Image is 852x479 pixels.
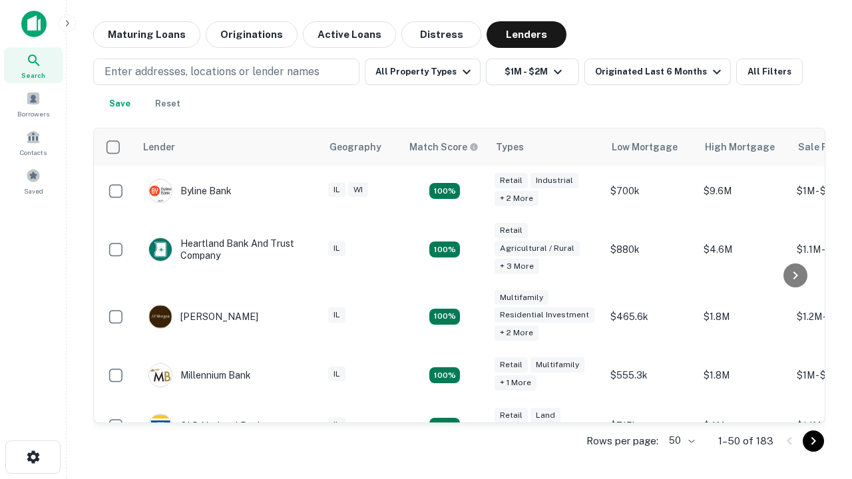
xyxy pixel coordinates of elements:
button: Distress [401,21,481,48]
div: Land [531,408,560,423]
div: Lender [143,139,175,155]
a: Saved [4,163,63,199]
div: Retail [495,173,528,188]
th: Geography [321,128,401,166]
div: Matching Properties: 17, hasApolloMatch: undefined [429,241,460,257]
div: Multifamily [531,357,584,373]
p: Rows per page: [586,433,658,449]
img: picture [149,305,172,328]
button: All Property Types [365,59,481,85]
div: Residential Investment [495,307,594,323]
div: WI [348,182,368,198]
button: Lenders [487,21,566,48]
th: Lender [135,128,321,166]
p: Enter addresses, locations or lender names [105,64,319,80]
div: Low Mortgage [612,139,678,155]
span: Contacts [20,147,47,158]
div: OLD National Bank [148,414,263,438]
button: $1M - $2M [486,59,579,85]
div: + 2 more [495,325,538,341]
td: $4.6M [697,216,790,283]
img: picture [149,364,172,387]
div: Capitalize uses an advanced AI algorithm to match your search with the best lender. The match sco... [409,140,479,154]
img: picture [149,414,172,437]
a: Borrowers [4,86,63,122]
div: Retail [495,223,528,238]
div: Types [496,139,524,155]
td: $4M [697,400,790,451]
div: IL [328,182,345,198]
th: High Mortgage [697,128,790,166]
td: $555.3k [604,350,697,400]
div: Retail [495,357,528,373]
div: + 1 more [495,375,536,391]
div: Matching Properties: 16, hasApolloMatch: undefined [429,367,460,383]
div: IL [328,241,345,256]
th: Low Mortgage [604,128,697,166]
div: + 3 more [495,259,539,274]
td: $880k [604,216,697,283]
span: Search [21,70,45,80]
button: Enter addresses, locations or lender names [93,59,359,85]
div: Matching Properties: 27, hasApolloMatch: undefined [429,309,460,325]
div: Retail [495,408,528,423]
button: Save your search to get updates of matches that match your search criteria. [99,90,141,117]
div: Heartland Bank And Trust Company [148,238,308,261]
img: picture [149,180,172,202]
th: Types [488,128,604,166]
div: 50 [664,431,697,450]
div: [PERSON_NAME] [148,305,258,329]
iframe: Chat Widget [785,373,852,436]
button: Go to next page [803,430,824,452]
span: Saved [24,186,43,196]
div: Multifamily [495,290,548,305]
th: Capitalize uses an advanced AI algorithm to match your search with the best lender. The match sco... [401,128,488,166]
img: capitalize-icon.png [21,11,47,37]
td: $1.8M [697,283,790,351]
h6: Match Score [409,140,476,154]
td: $700k [604,166,697,216]
div: IL [328,417,345,432]
div: IL [328,367,345,382]
div: Industrial [531,173,578,188]
td: $715k [604,400,697,451]
button: Maturing Loans [93,21,200,48]
div: Agricultural / Rural [495,241,580,256]
div: Millennium Bank [148,363,251,387]
div: High Mortgage [705,139,775,155]
div: Byline Bank [148,179,232,203]
a: Contacts [4,124,63,160]
div: Matching Properties: 20, hasApolloMatch: undefined [429,183,460,199]
button: Active Loans [303,21,396,48]
div: IL [328,307,345,323]
td: $9.6M [697,166,790,216]
div: Geography [329,139,381,155]
div: + 2 more [495,191,538,206]
img: picture [149,238,172,261]
p: 1–50 of 183 [718,433,773,449]
button: Originations [206,21,298,48]
div: Matching Properties: 18, hasApolloMatch: undefined [429,418,460,434]
button: Originated Last 6 Months [584,59,731,85]
button: All Filters [736,59,803,85]
td: $465.6k [604,283,697,351]
td: $1.8M [697,350,790,400]
button: Reset [146,90,189,117]
a: Search [4,47,63,83]
div: Originated Last 6 Months [595,64,725,80]
span: Borrowers [17,108,49,119]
